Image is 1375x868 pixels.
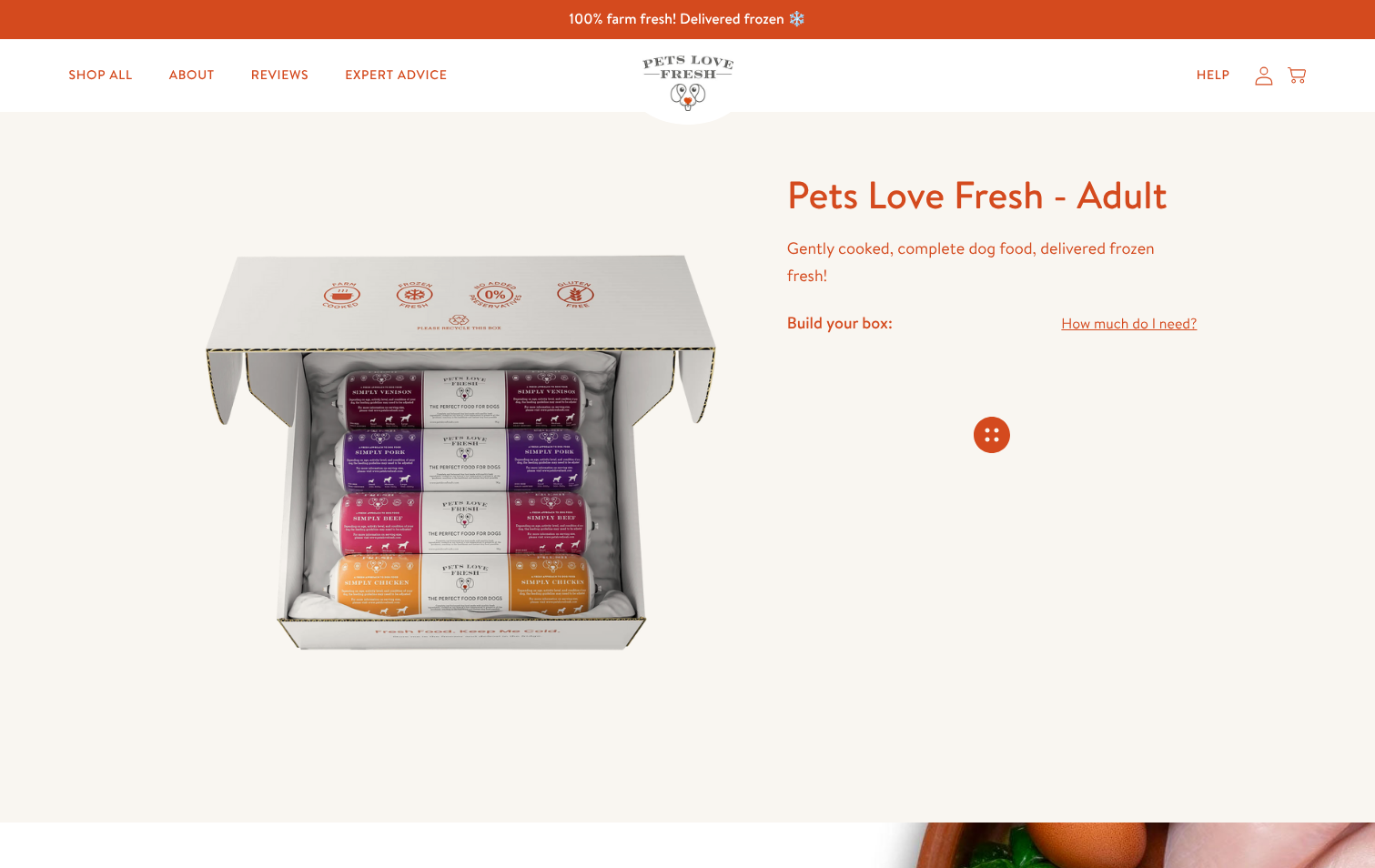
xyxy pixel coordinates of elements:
a: Help [1182,57,1245,94]
a: Reviews [237,57,323,94]
img: Pets Love Fresh - Adult [178,170,743,735]
img: Pets Love Fresh [642,56,733,111]
a: How much do I need? [1061,312,1197,337]
a: Shop All [55,57,147,94]
p: Gently cooked, complete dog food, delivered frozen fresh! [787,235,1198,290]
h4: Build your box: [787,312,893,333]
a: Expert Advice [330,57,461,94]
svg: Connecting store [974,417,1010,453]
a: About [155,57,229,94]
h1: Pets Love Fresh - Adult [787,170,1198,220]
